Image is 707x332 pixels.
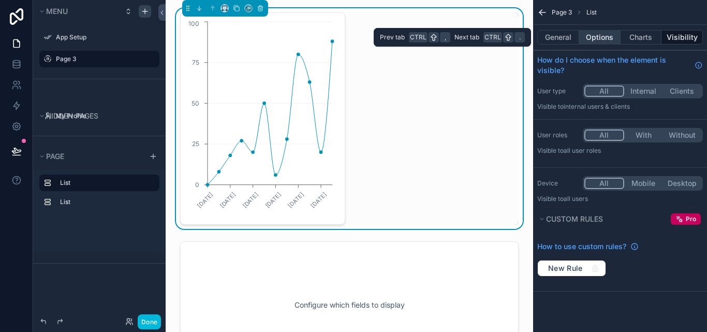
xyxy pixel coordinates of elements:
[218,191,237,209] text: [DATE]
[264,191,283,209] text: [DATE]
[537,241,639,252] a: How to use custom rules?
[537,87,579,95] label: User type
[380,33,405,41] span: Prev tab
[537,103,703,111] p: Visible to
[624,85,663,97] button: Internal
[56,112,153,120] label: My Profile
[564,103,630,110] span: Internal users & clients
[537,55,703,76] a: How do I choose when the element is visible?
[287,191,305,209] text: [DATE]
[537,195,703,203] p: Visible to
[46,7,68,16] span: Menu
[546,214,603,223] span: Custom rules
[409,32,428,42] span: Ctrl
[586,8,597,17] span: List
[46,152,64,161] span: Page
[138,314,161,329] button: Done
[662,129,701,141] button: Without
[187,19,338,218] div: chart
[537,260,606,277] button: New Rule
[192,140,199,148] tspan: 25
[56,33,153,41] label: App Setup
[537,179,579,187] label: Device
[37,149,143,164] button: Page
[192,99,199,107] tspan: 50
[564,195,588,203] span: all users
[56,55,153,63] label: Page 3
[584,85,624,97] button: All
[454,33,479,41] span: Next tab
[33,170,166,221] div: scrollable content
[196,191,214,209] text: [DATE]
[584,178,624,189] button: All
[624,178,663,189] button: Mobile
[37,4,118,19] button: Menu
[241,191,260,209] text: [DATE]
[624,129,663,141] button: With
[564,147,601,154] span: All user roles
[37,109,155,123] button: Hidden pages
[584,129,624,141] button: All
[661,30,703,45] button: Visibility
[441,33,449,41] span: ,
[483,32,502,42] span: Ctrl
[537,147,703,155] p: Visible to
[537,241,626,252] span: How to use custom rules?
[537,55,690,76] span: How do I choose when the element is visible?
[686,215,696,223] span: Pro
[537,212,667,226] button: Custom rules
[60,198,151,206] label: List
[552,8,572,17] span: Page 3
[192,59,199,66] tspan: 75
[195,181,199,189] tspan: 0
[60,179,151,187] label: List
[662,178,701,189] button: Desktop
[188,20,199,27] tspan: 100
[309,191,328,209] text: [DATE]
[621,30,662,45] button: Charts
[544,264,587,273] span: New Rule
[515,33,524,41] span: .
[662,85,701,97] button: Clients
[579,30,621,45] button: Options
[537,30,579,45] button: General
[537,131,579,139] label: User roles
